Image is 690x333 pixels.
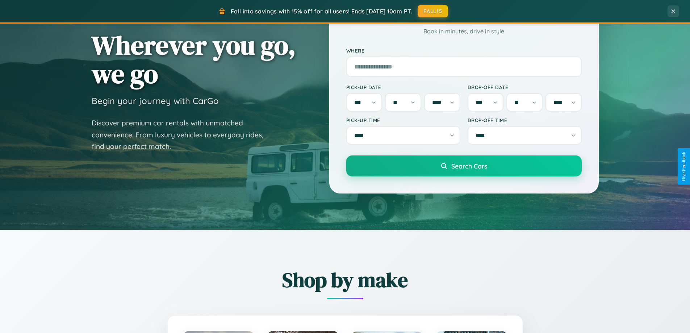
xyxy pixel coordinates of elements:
h1: Wherever you go, we go [92,31,296,88]
div: Give Feedback [681,152,686,181]
label: Pick-up Date [346,84,460,90]
label: Drop-off Time [468,117,582,123]
button: Search Cars [346,155,582,176]
p: Book in minutes, drive in style [346,26,582,37]
p: Discover premium car rentals with unmatched convenience. From luxury vehicles to everyday rides, ... [92,117,273,153]
h2: Shop by make [128,266,563,294]
label: Where [346,47,582,54]
h3: Begin your journey with CarGo [92,95,219,106]
label: Drop-off Date [468,84,582,90]
span: Fall into savings with 15% off for all users! Ends [DATE] 10am PT. [231,8,412,15]
button: FALL15 [418,5,448,17]
span: Search Cars [451,162,487,170]
label: Pick-up Time [346,117,460,123]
